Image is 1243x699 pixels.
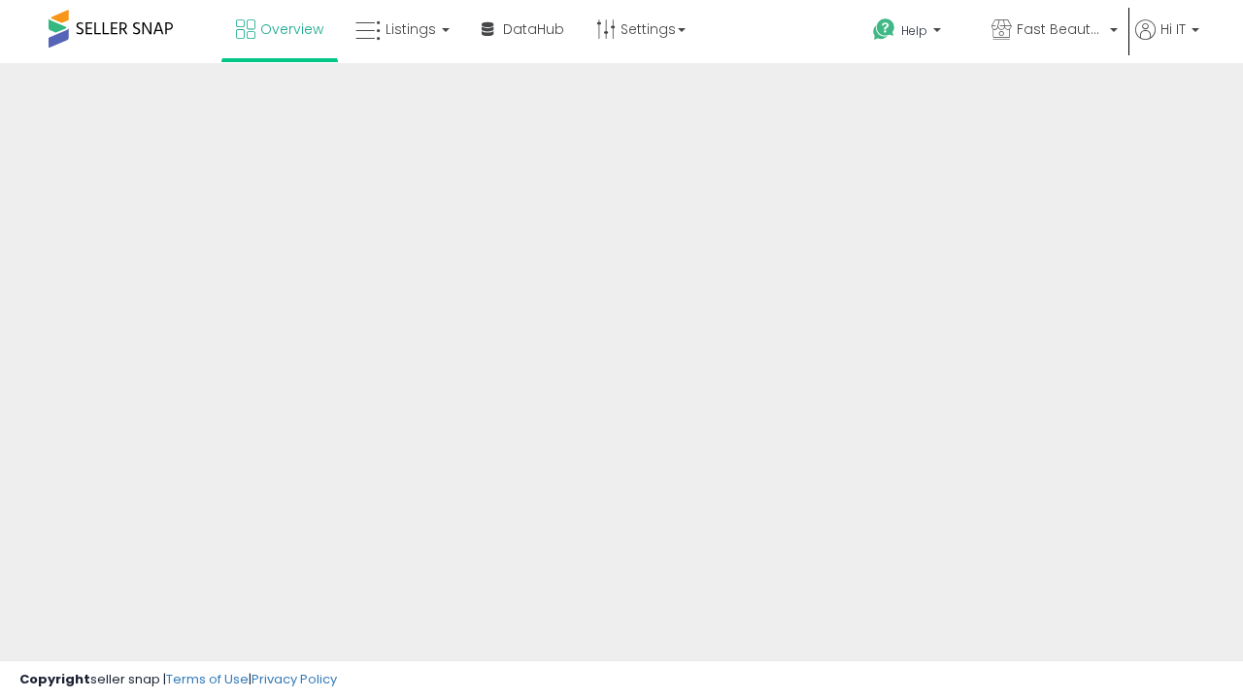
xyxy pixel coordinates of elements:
[19,670,90,688] strong: Copyright
[1135,19,1199,63] a: Hi IT
[503,19,564,39] span: DataHub
[252,670,337,688] a: Privacy Policy
[166,670,249,688] a: Terms of Use
[901,22,927,39] span: Help
[386,19,436,39] span: Listings
[260,19,323,39] span: Overview
[857,3,974,63] a: Help
[19,671,337,689] div: seller snap | |
[1017,19,1104,39] span: Fast Beauty ([GEOGRAPHIC_DATA])
[1160,19,1186,39] span: Hi IT
[872,17,896,42] i: Get Help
